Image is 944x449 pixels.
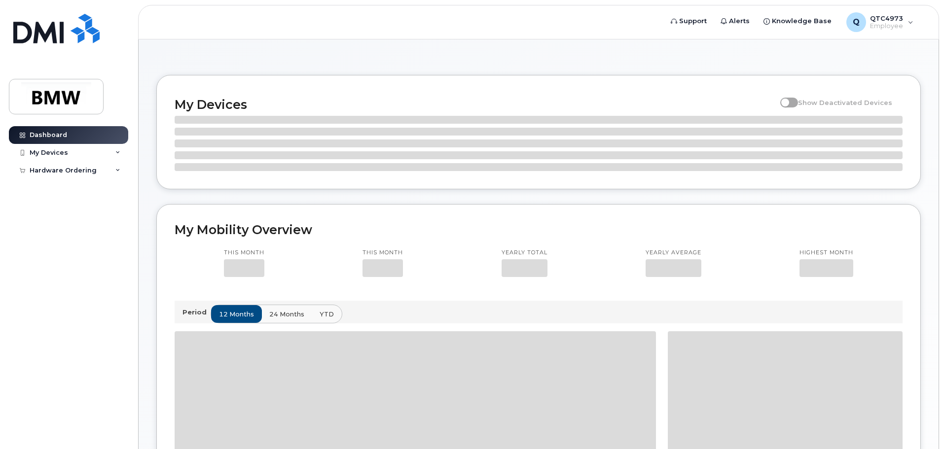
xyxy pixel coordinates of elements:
p: Yearly average [646,249,701,257]
p: Period [182,308,211,317]
h2: My Devices [175,97,775,112]
p: This month [363,249,403,257]
h2: My Mobility Overview [175,222,903,237]
input: Show Deactivated Devices [780,93,788,101]
p: Yearly total [502,249,547,257]
span: YTD [320,310,334,319]
p: This month [224,249,264,257]
span: Show Deactivated Devices [798,99,892,106]
p: Highest month [799,249,853,257]
span: 24 months [269,310,304,319]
